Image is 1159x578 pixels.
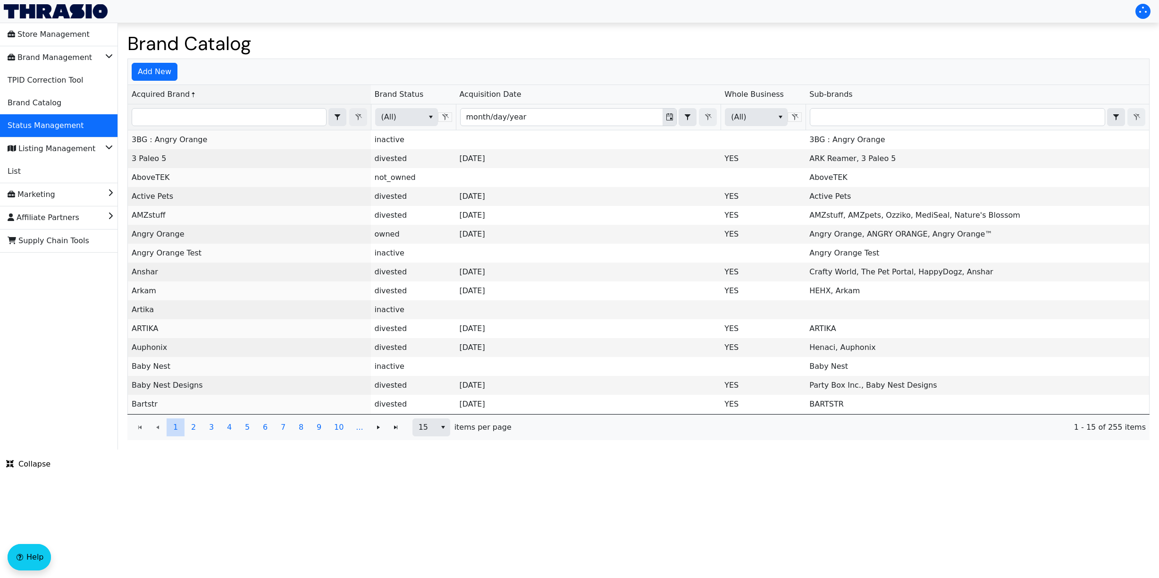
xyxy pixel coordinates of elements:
[371,376,456,395] td: divested
[806,357,1149,376] td: Baby Nest
[412,418,450,436] span: Page size
[721,263,806,281] td: YES
[371,338,456,357] td: divested
[806,130,1149,149] td: 3BG : Angry Orange
[806,168,1149,187] td: AboveTEK
[329,109,346,126] button: select
[809,89,852,100] span: Sub-brands
[8,233,89,248] span: Supply Chain Tools
[26,552,43,563] span: Help
[299,422,303,433] span: 8
[132,173,170,182] a: AboveTEK
[132,362,170,371] a: Baby Nest
[238,418,256,436] button: Page 5
[132,63,177,81] button: Add New
[132,267,158,276] a: Anshar
[1107,108,1125,126] span: Choose Operator
[375,89,424,100] span: Brand Status
[454,422,512,433] span: items per page
[721,187,806,206] td: YES
[371,104,456,130] th: Filter
[731,111,766,123] span: (All)
[127,414,1150,440] div: Page 1 of 17
[132,109,326,126] input: Filter
[806,395,1149,414] td: BARTSTR
[773,109,787,126] button: select
[721,281,806,300] td: YES
[387,418,405,436] button: Go to the last page
[8,95,61,110] span: Brand Catalog
[132,324,159,333] a: ARTIKA
[806,376,1149,395] td: Party Box Inc., Baby Nest Designs
[460,89,521,100] span: Acquisition Date
[128,104,371,130] th: Filter
[292,418,310,436] button: Page 8
[721,376,806,395] td: YES
[8,544,51,570] button: Help floatingactionbutton
[381,111,416,123] span: (All)
[806,281,1149,300] td: HEHX, Arkam
[371,187,456,206] td: divested
[8,50,92,65] span: Brand Management
[371,319,456,338] td: divested
[456,104,721,130] th: Filter
[220,418,238,436] button: Page 4
[806,244,1149,263] td: Angry Orange Test
[371,357,456,376] td: inactive
[456,263,721,281] td: [DATE]
[350,418,369,436] button: ...
[371,300,456,319] td: inactive
[806,206,1149,225] td: AMZstuff, AMZpets, Ozziko, MediSeal, Nature's Blossom
[519,422,1146,433] span: 1 - 15 of 255 items
[806,104,1149,130] th: Filter
[461,109,663,126] input: Filter
[806,187,1149,206] td: Active Pets
[132,154,166,163] a: 3 Paleo 5
[371,168,456,187] td: not_owned
[328,418,350,436] button: Page 10
[132,229,185,238] a: Angry Orange
[317,422,321,433] span: 9
[456,395,721,414] td: [DATE]
[281,422,286,433] span: 7
[721,206,806,225] td: YES
[371,244,456,263] td: inactive
[721,149,806,168] td: YES
[806,149,1149,168] td: ARK Reamer, 3 Paleo 5
[679,108,697,126] span: Choose Operator
[679,109,696,126] button: select
[8,73,83,88] span: TPID Correction Tool
[132,305,154,314] a: Artika
[371,149,456,168] td: divested
[721,225,806,244] td: YES
[8,164,21,179] span: List
[8,187,55,202] span: Marketing
[328,108,346,126] span: Choose Operator
[436,419,450,436] button: select
[185,418,202,436] button: Page 2
[371,281,456,300] td: divested
[256,418,274,436] button: Page 6
[132,135,207,144] a: 3BG : Angry Orange
[4,4,108,18] img: Thrasio Logo
[202,418,220,436] button: Page 3
[132,286,156,295] a: Arkam
[456,149,721,168] td: [DATE]
[721,338,806,357] td: YES
[310,418,328,436] button: Page 9
[456,281,721,300] td: [DATE]
[127,32,1150,55] h1: Brand Catalog
[132,89,190,100] span: Acquired Brand
[810,109,1105,126] input: Filter
[334,422,344,433] span: 10
[806,338,1149,357] td: Henaci, Auphonix
[419,422,430,433] span: 15
[191,422,196,433] span: 2
[721,395,806,414] td: YES
[263,422,268,433] span: 6
[245,422,250,433] span: 5
[8,210,79,225] span: Affiliate Partners
[806,263,1149,281] td: Crafty World, The Pet Portal, HappyDogz, Anshar
[132,192,173,201] a: Active Pets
